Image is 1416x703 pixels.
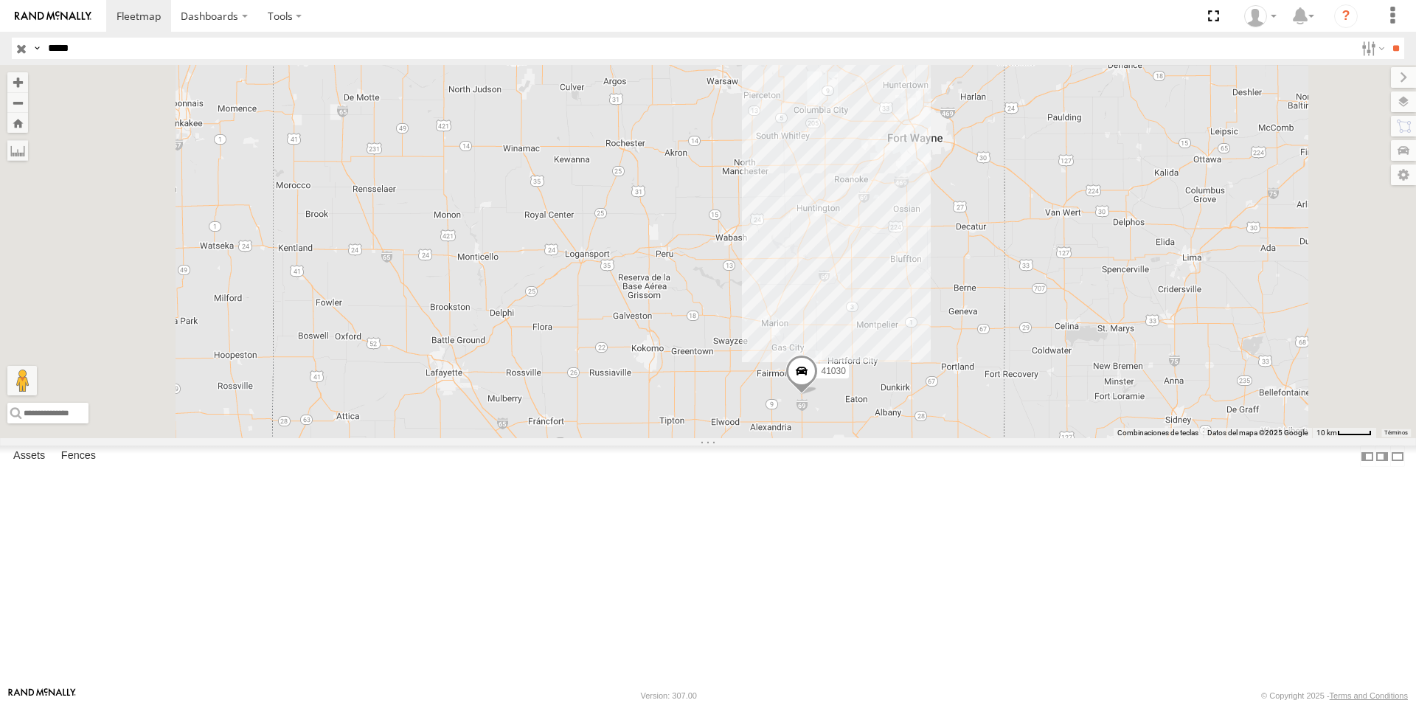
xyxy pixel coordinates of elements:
div: © Copyright 2025 - [1261,691,1408,700]
button: Escala del mapa: 10 km por 43 píxeles [1312,428,1376,438]
label: Dock Summary Table to the Right [1375,446,1389,467]
label: Fences [54,446,103,467]
img: rand-logo.svg [15,11,91,21]
label: Map Settings [1391,165,1416,185]
label: Hide Summary Table [1390,446,1405,467]
button: Arrastra al hombrecito al mapa para abrir Street View [7,366,37,395]
button: Combinaciones de teclas [1117,428,1198,438]
a: Terms and Conditions [1330,691,1408,700]
a: Términos (se abre en una nueva pestaña) [1384,429,1408,435]
i: ? [1334,4,1358,28]
label: Measure [7,140,28,161]
span: 10 km [1316,429,1337,437]
span: Datos del mapa ©2025 Google [1207,429,1308,437]
label: Assets [6,446,52,467]
button: Zoom in [7,72,28,92]
div: Miguel Cantu [1239,5,1282,27]
button: Zoom out [7,92,28,113]
div: Version: 307.00 [641,691,697,700]
label: Dock Summary Table to the Left [1360,446,1375,467]
span: 41030 [821,366,845,376]
label: Search Filter Options [1356,38,1387,59]
button: Zoom Home [7,113,28,133]
a: Visit our Website [8,688,76,703]
label: Search Query [31,38,43,59]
